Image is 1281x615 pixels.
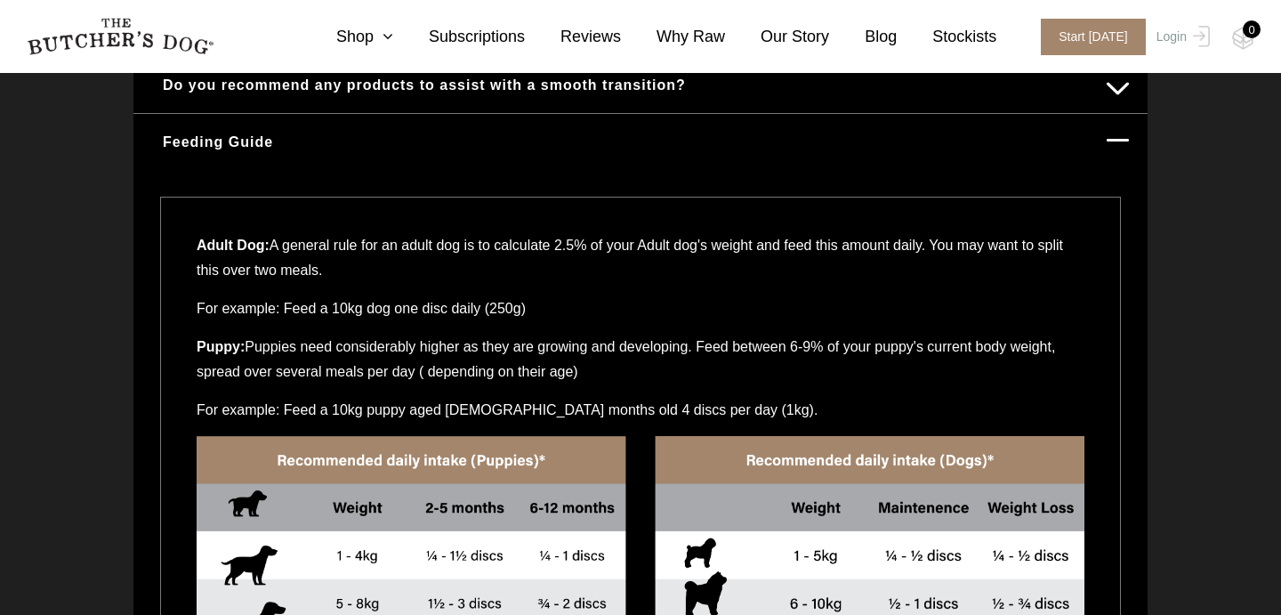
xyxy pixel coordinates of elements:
a: Subscriptions [393,25,525,49]
span: Start [DATE] [1041,19,1146,55]
b: Adult Dog: [197,238,270,253]
b: Puppy: [197,339,245,354]
button: Do you recommend any products to assist with a smooth transition? [151,68,1130,102]
a: Shop [301,25,393,49]
a: Blog [829,25,897,49]
a: Stockists [897,25,996,49]
p: For example: Feed a 10kg dog one disc daily (250g) [197,296,1084,335]
a: Why Raw [621,25,725,49]
a: Start [DATE] [1023,19,1152,55]
p: For example: Feed a 10kg puppy aged [DEMOGRAPHIC_DATA] months old 4 discs per day (1kg). [197,398,1084,436]
p: A general rule for an adult dog is to calculate 2.5% of your Adult dog's weight and feed this amo... [197,233,1084,296]
a: Our Story [725,25,829,49]
img: TBD_Cart-Empty.png [1232,27,1254,50]
a: Reviews [525,25,621,49]
p: Puppies need considerably higher as they are growing and developing. Feed between 6-9% of your pu... [197,335,1084,398]
div: 0 [1243,20,1261,38]
a: Login [1152,19,1210,55]
button: Feeding Guide [151,125,1130,159]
